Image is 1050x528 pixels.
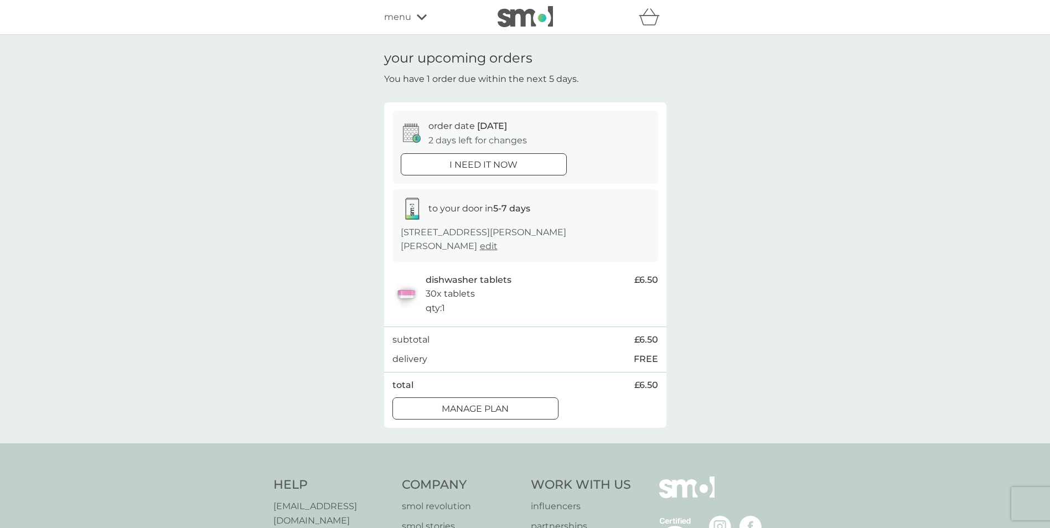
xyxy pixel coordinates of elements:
h4: Company [402,477,520,494]
p: qty : 1 [426,301,445,315]
h4: Work With Us [531,477,631,494]
span: £6.50 [634,378,658,392]
p: total [392,378,413,392]
p: subtotal [392,333,430,347]
a: influencers [531,499,631,514]
span: £6.50 [634,273,658,287]
p: You have 1 order due within the next 5 days. [384,72,578,86]
a: edit [480,241,498,251]
button: i need it now [401,153,567,175]
h1: your upcoming orders [384,50,532,66]
strong: 5-7 days [493,203,530,214]
p: delivery [392,352,427,366]
a: [EMAIL_ADDRESS][DOMAIN_NAME] [273,499,391,527]
span: menu [384,10,411,24]
span: [DATE] [477,121,507,131]
h4: Help [273,477,391,494]
p: [STREET_ADDRESS][PERSON_NAME][PERSON_NAME] [401,225,650,253]
p: 30x tablets [426,287,475,301]
a: smol revolution [402,499,520,514]
p: i need it now [449,158,518,172]
img: smol [659,477,715,514]
p: 2 days left for changes [428,133,527,148]
p: order date [428,119,507,133]
span: to your door in [428,203,530,214]
img: smol [498,6,553,27]
div: basket [639,6,666,28]
p: dishwasher tablets [426,273,511,287]
p: FREE [634,352,658,366]
button: Manage plan [392,397,558,420]
p: Manage plan [442,402,509,416]
span: £6.50 [634,333,658,347]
